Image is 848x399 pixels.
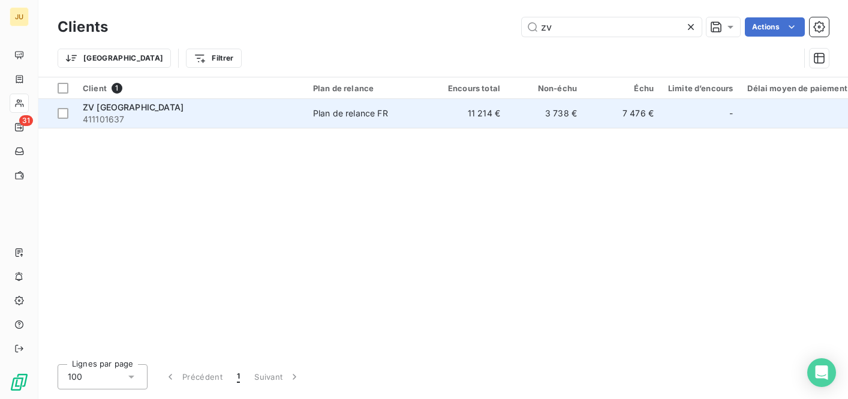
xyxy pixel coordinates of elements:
div: Échu [591,83,654,93]
td: 7 476 € [584,99,661,128]
button: 1 [230,364,247,389]
span: 411101637 [83,113,299,125]
input: Rechercher [522,17,702,37]
h3: Clients [58,16,108,38]
button: Précédent [157,364,230,389]
button: Filtrer [186,49,241,68]
span: 31 [19,115,33,126]
button: [GEOGRAPHIC_DATA] [58,49,171,68]
td: 3 738 € [507,99,584,128]
img: Logo LeanPay [10,373,29,392]
td: 11 214 € [431,99,507,128]
div: Non-échu [515,83,577,93]
div: Open Intercom Messenger [807,358,836,387]
button: Actions [745,17,805,37]
span: 100 [68,371,82,383]
div: Encours total [438,83,500,93]
span: - [729,107,733,119]
span: Client [83,83,107,93]
span: 1 [112,83,122,94]
button: Suivant [247,364,308,389]
span: ZV [GEOGRAPHIC_DATA] [83,102,184,112]
div: Plan de relance [313,83,423,93]
div: JU [10,7,29,26]
div: Limite d’encours [668,83,733,93]
div: Plan de relance FR [313,107,388,119]
span: 1 [237,371,240,383]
